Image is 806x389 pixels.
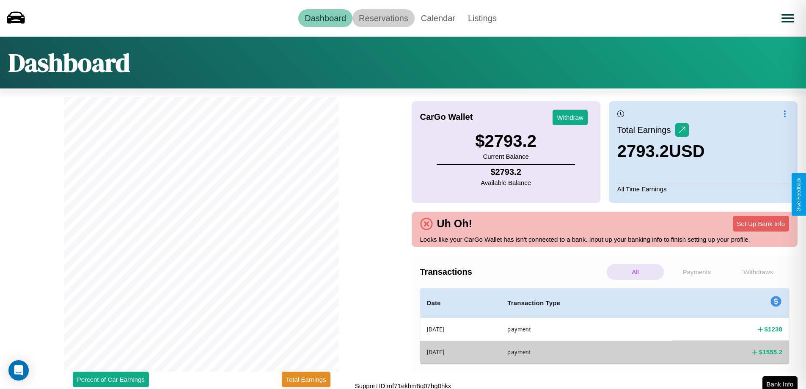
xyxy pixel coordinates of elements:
[553,110,588,125] button: Withdraw
[607,264,664,280] p: All
[73,372,149,387] button: Percent of Car Earnings
[796,177,802,212] div: Give Feedback
[475,151,536,162] p: Current Balance
[298,9,352,27] a: Dashboard
[420,341,501,363] th: [DATE]
[765,325,782,334] h4: $ 1238
[759,348,782,356] h4: $ 1555.2
[617,142,705,161] h3: 2793.2 USD
[8,360,29,381] div: Open Intercom Messenger
[420,234,789,245] p: Looks like your CarGo Wallet has isn't connected to a bank. Input up your banking info to finish ...
[352,9,415,27] a: Reservations
[733,216,789,232] button: Set Up Bank Info
[420,288,789,364] table: simple table
[282,372,330,387] button: Total Earnings
[668,264,725,280] p: Payments
[420,267,605,277] h4: Transactions
[475,132,536,151] h3: $ 2793.2
[730,264,787,280] p: Withdraws
[481,167,531,177] h4: $ 2793.2
[617,183,789,195] p: All Time Earnings
[501,341,672,363] th: payment
[501,318,672,341] th: payment
[420,318,501,341] th: [DATE]
[427,298,494,308] h4: Date
[617,122,675,138] p: Total Earnings
[776,6,800,30] button: Open menu
[507,298,665,308] h4: Transaction Type
[420,112,473,122] h4: CarGo Wallet
[415,9,462,27] a: Calendar
[433,218,476,230] h4: Uh Oh!
[481,177,531,188] p: Available Balance
[8,45,130,80] h1: Dashboard
[462,9,503,27] a: Listings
